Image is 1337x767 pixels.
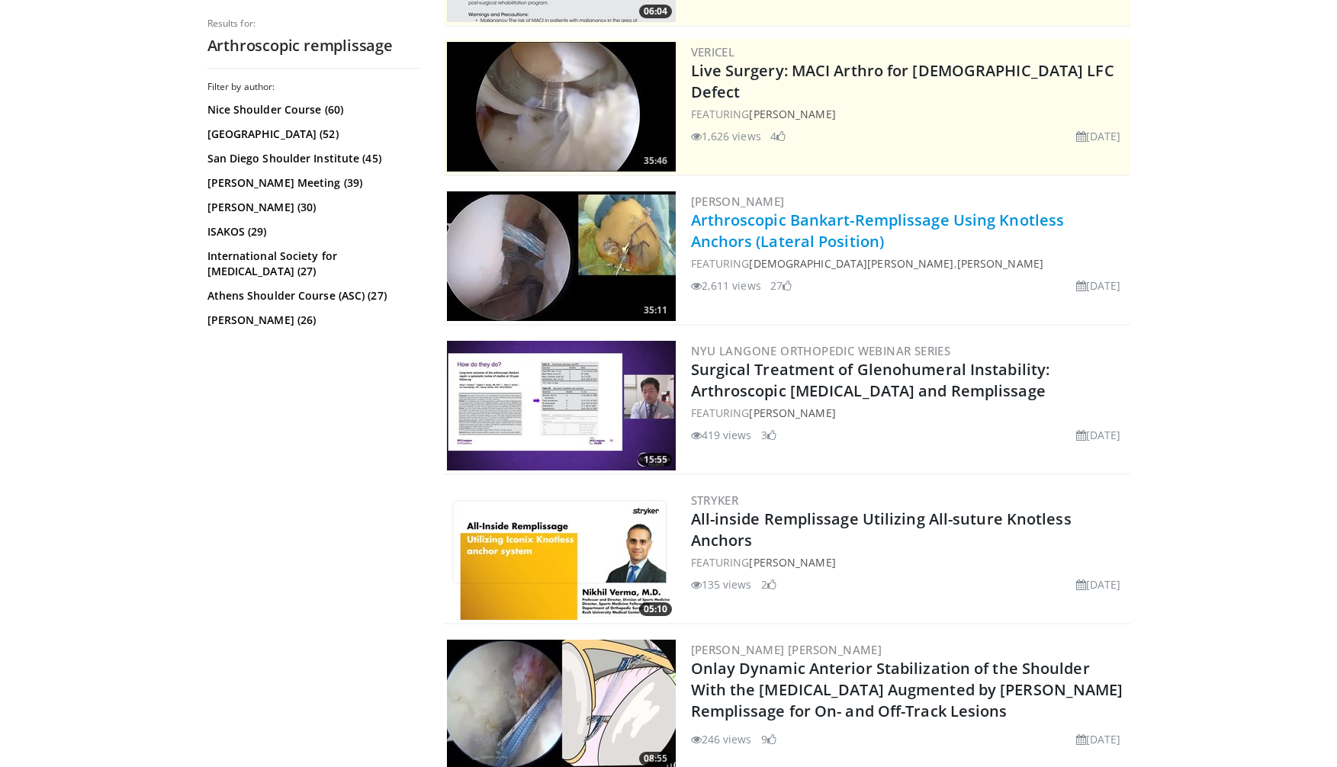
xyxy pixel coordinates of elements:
a: All-inside Remplissage Utilizing All-suture Knotless Anchors [691,509,1072,550]
li: 246 views [691,731,752,747]
a: [PERSON_NAME] [749,107,835,121]
img: 5511b34b-6e8b-47df-b482-3c31bf70cbb7.300x170_q85_crop-smart_upscale.jpg [447,191,676,321]
a: San Diego Shoulder Institute (45) [207,151,417,166]
span: 35:46 [639,154,672,168]
li: [DATE] [1076,128,1121,144]
a: Arthroscopic Bankart-Remplissage Using Knotless Anchors (Lateral Position) [691,210,1065,252]
li: [DATE] [1076,731,1121,747]
a: 35:46 [447,42,676,172]
a: Nice Shoulder Course (60) [207,102,417,117]
div: FEATURING , [691,255,1127,271]
li: 2 [761,576,776,592]
a: [PERSON_NAME] Meeting (39) [207,175,417,191]
h2: Arthroscopic remplissage [207,36,421,56]
a: [PERSON_NAME] [957,256,1043,271]
p: Results for: [207,18,421,30]
li: 1,626 views [691,128,761,144]
li: 4 [770,128,786,144]
a: ISAKOS (29) [207,224,417,239]
a: NYU Langone Orthopedic Webinar Series [691,343,951,358]
a: [PERSON_NAME] [PERSON_NAME] [691,642,882,657]
span: 08:55 [639,752,672,765]
a: Surgical Treatment of Glenohumeral Instability: Arthroscopic [MEDICAL_DATA] and Remplissage [691,359,1050,401]
a: Vericel [691,44,735,59]
li: 135 views [691,576,752,592]
span: 35:11 [639,303,672,317]
span: 05:10 [639,602,672,616]
img: 8fa34aa1-d3f5-4737-9bd1-db8677f7b0c2.300x170_q85_crop-smart_upscale.jpg [447,341,676,470]
img: 0dbaa052-54c8-49be-8279-c70a6c51c0f9.300x170_q85_crop-smart_upscale.jpg [447,490,676,620]
li: [DATE] [1076,278,1121,294]
a: Stryker [691,493,739,508]
a: 05:10 [447,490,676,620]
a: Athens Shoulder Course (ASC) (27) [207,288,417,303]
span: 06:04 [639,5,672,18]
a: [PERSON_NAME] (26) [207,313,417,328]
li: 9 [761,731,776,747]
a: [GEOGRAPHIC_DATA] (52) [207,127,417,142]
a: 15:55 [447,341,676,470]
a: [DEMOGRAPHIC_DATA][PERSON_NAME] [749,256,953,271]
li: [DATE] [1076,576,1121,592]
span: 15:55 [639,453,672,467]
a: [PERSON_NAME] [749,555,835,570]
div: FEATURING [691,554,1127,570]
a: [PERSON_NAME] [691,194,785,209]
li: 419 views [691,427,752,443]
a: [PERSON_NAME] [749,406,835,420]
li: [DATE] [1076,427,1121,443]
img: eb023345-1e2d-4374-a840-ddbc99f8c97c.300x170_q85_crop-smart_upscale.jpg [447,42,676,172]
a: 35:11 [447,191,676,321]
div: FEATURING [691,405,1127,421]
li: 3 [761,427,776,443]
div: FEATURING [691,106,1127,122]
a: Live Surgery: MACI Arthro for [DEMOGRAPHIC_DATA] LFC Defect [691,60,1114,102]
a: [PERSON_NAME] (30) [207,200,417,215]
a: Onlay Dynamic Anterior Stabilization of the Shoulder With the [MEDICAL_DATA] Augmented by [PERSON... [691,658,1123,721]
li: 27 [770,278,792,294]
li: 2,611 views [691,278,761,294]
a: International Society for [MEDICAL_DATA] (27) [207,249,417,279]
h3: Filter by author: [207,81,421,93]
